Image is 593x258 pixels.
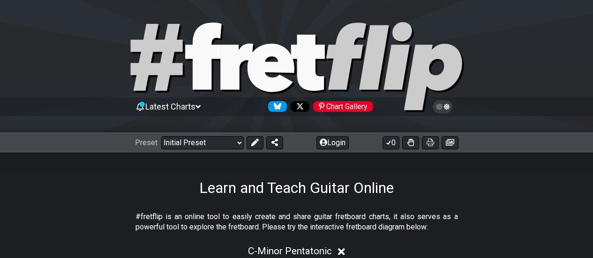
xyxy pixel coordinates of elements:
[248,245,332,257] span: C - Minor Pentatonic
[383,136,399,149] button: 0
[422,136,439,149] button: Print
[247,136,263,149] button: Edit Preset
[309,101,373,112] a: #fretflip at Pinterest
[135,138,158,147] span: Preset
[287,101,309,112] a: Follow #fretflip at X
[199,179,394,197] h1: Learn and Teach Guitar Online
[402,136,419,149] button: Toggle Dexterity for all fretkits
[161,136,244,149] select: Preset
[266,136,283,149] button: Share Preset
[316,136,349,149] button: Login
[135,212,458,233] p: #fretflip is an online tool to easily create and share guitar fretboard charts, it also serves as...
[442,136,458,149] button: Create image
[145,102,195,111] span: Latest Charts
[313,101,373,112] div: Chart Gallery
[264,101,287,112] a: Follow #fretflip at Bluesky
[437,103,448,111] span: Toggle light / dark theme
